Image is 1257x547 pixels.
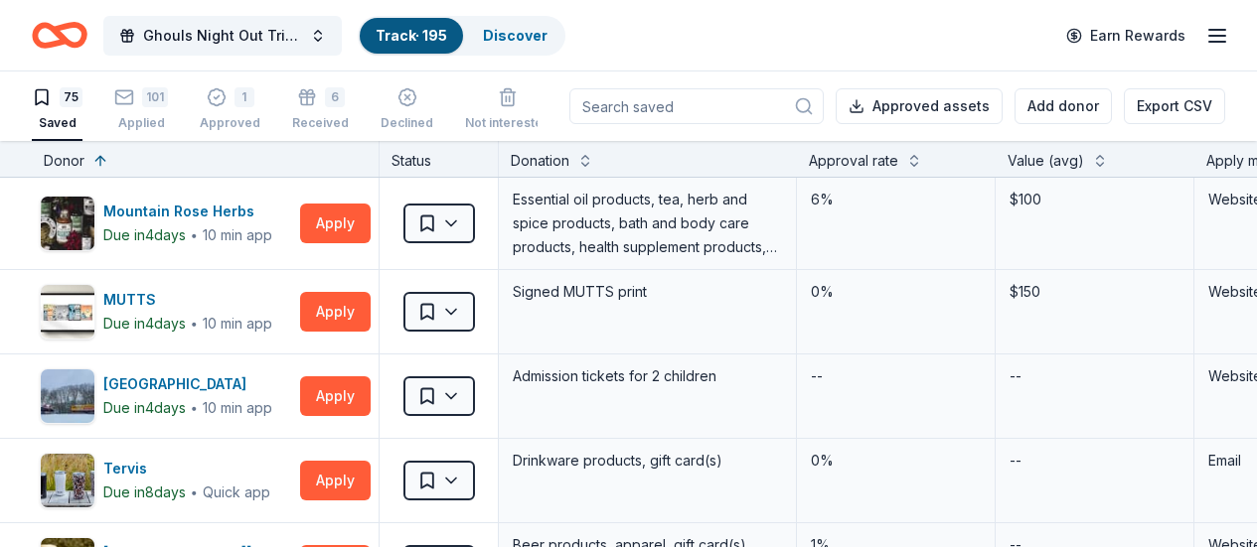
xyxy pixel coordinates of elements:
div: -- [809,362,825,390]
a: Earn Rewards [1054,18,1197,54]
div: Donation [511,149,569,173]
div: 75 [60,87,82,107]
div: Mountain Rose Herbs [103,200,272,223]
div: 1 [235,87,254,107]
button: Apply [300,461,371,500]
button: Not interested [465,79,550,141]
div: 6 [325,87,345,107]
div: 10 min app [203,225,272,245]
button: Image for Mountain Rose HerbsMountain Rose HerbsDue in4days∙10 min app [40,196,292,251]
div: Received [292,115,349,131]
div: Due in 4 days [103,312,186,336]
button: Add donor [1015,88,1112,124]
div: Admission tickets for 2 children [511,362,784,390]
a: Discover [483,27,548,44]
button: Image for TervisTervisDue in8days∙Quick app [40,453,292,508]
div: $100 [1008,186,1181,213]
span: ∙ [190,399,199,416]
button: 1Approved [200,79,260,141]
button: Image for Wild West City[GEOGRAPHIC_DATA]Due in4days∙10 min app [40,368,292,424]
button: Apply [300,376,371,416]
img: Image for MUTTS [41,285,94,339]
button: Track· 195Discover [358,16,565,56]
div: 0% [809,447,983,475]
button: Apply [300,204,371,243]
div: [GEOGRAPHIC_DATA] [103,372,272,396]
button: Approved assets [836,88,1003,124]
div: Applied [114,115,168,131]
div: Approval rate [809,149,898,173]
div: Approved [200,115,260,131]
div: -- [1008,362,1023,390]
div: $150 [1008,278,1181,306]
a: Track· 195 [376,27,447,44]
div: Signed MUTTS print [511,278,784,306]
span: ∙ [190,315,199,332]
div: Value (avg) [1008,149,1084,173]
div: Due in 4 days [103,396,186,420]
div: Essential oil products, tea, herb and spice products, bath and body care products, health supplem... [511,186,784,261]
div: 0% [809,278,983,306]
div: Not interested [465,115,550,131]
button: Image for MUTTSMUTTSDue in4days∙10 min app [40,284,292,340]
div: Due in 8 days [103,480,186,504]
img: Image for Mountain Rose Herbs [41,197,94,250]
button: Export CSV [1124,88,1225,124]
a: Home [32,12,87,59]
div: Drinkware products, gift card(s) [511,447,784,475]
div: Quick app [203,482,270,502]
span: ∙ [190,483,199,500]
div: MUTTS [103,288,272,312]
div: -- [1008,447,1023,475]
span: ∙ [190,226,199,243]
input: Search saved [569,88,824,124]
div: Declined [381,115,433,131]
img: Image for Wild West City [41,369,94,423]
div: Status [380,141,499,177]
img: Image for Tervis [41,454,94,507]
button: 101Applied [114,79,168,141]
div: Tervis [103,457,270,480]
div: Saved [32,115,82,131]
div: 10 min app [203,398,272,418]
button: Declined [381,79,433,141]
button: Ghouls Night Out Tricky Tray [103,16,342,56]
div: Donor [44,149,84,173]
div: 10 min app [203,314,272,334]
div: 6% [809,186,983,213]
div: Due in 4 days [103,223,186,247]
button: 75Saved [32,79,82,141]
span: Ghouls Night Out Tricky Tray [143,24,302,48]
button: 6Received [292,79,349,141]
button: Apply [300,292,371,332]
div: 101 [142,87,168,107]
